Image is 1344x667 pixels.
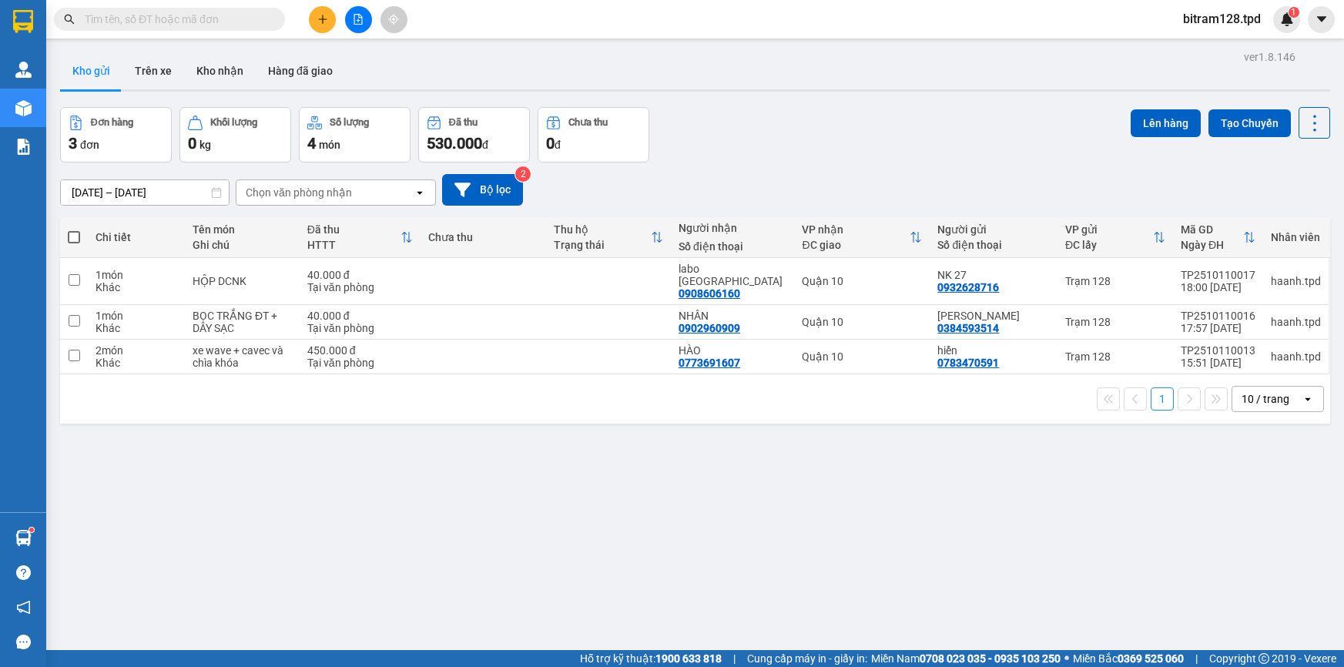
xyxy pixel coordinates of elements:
th: Toggle SortBy [546,217,671,258]
sup: 1 [1289,7,1299,18]
span: message [16,635,31,649]
div: haanh.tpd [1271,275,1321,287]
span: 3 [69,134,77,153]
div: ĐC giao [802,239,910,251]
div: xe wave + cavec và chìa khóa [193,344,292,369]
span: plus [317,14,328,25]
div: 18:00 [DATE] [1181,281,1255,293]
span: đ [482,139,488,151]
div: TP2510110017 [1181,269,1255,281]
span: ⚪️ [1064,655,1069,662]
input: Tìm tên, số ĐT hoặc mã đơn [85,11,266,28]
div: 0773691607 [679,357,740,369]
div: VP nhận [802,223,910,236]
button: Kho nhận [184,52,256,89]
span: caret-down [1315,12,1329,26]
div: ĐC lấy [1065,239,1153,251]
button: Đơn hàng3đơn [60,107,172,163]
span: 1 [1291,7,1296,18]
div: Quận 10 [802,316,922,328]
span: 0 [546,134,555,153]
span: search [64,14,75,25]
div: haanh.tpd [1271,350,1321,363]
div: Ghi chú [193,239,292,251]
span: Miền Nam [871,650,1061,667]
button: Khối lượng0kg [179,107,291,163]
div: Người gửi [937,223,1050,236]
span: 4 [307,134,316,153]
div: 15:51 [DATE] [1181,357,1255,369]
button: Chưa thu0đ [538,107,649,163]
strong: 1900 633 818 [655,652,722,665]
div: Chi tiết [96,231,177,243]
span: Cung cấp máy in - giấy in: [747,650,867,667]
span: bitram128.tpd [1171,9,1273,28]
img: warehouse-icon [15,530,32,546]
div: Trạm 128 [1065,350,1165,363]
img: icon-new-feature [1280,12,1294,26]
svg: open [1302,393,1314,405]
div: VP gửi [1065,223,1153,236]
span: Miền Bắc [1073,650,1184,667]
div: Quận 10 [802,350,922,363]
span: món [319,139,340,151]
div: 0908606160 [679,287,740,300]
div: ver 1.8.146 [1244,49,1295,65]
div: Số điện thoại [937,239,1050,251]
div: THANH ĐỨC [937,310,1050,322]
th: Toggle SortBy [300,217,421,258]
div: NHÂN [679,310,786,322]
div: Đơn hàng [91,117,133,128]
button: Trên xe [122,52,184,89]
img: warehouse-icon [15,100,32,116]
button: Bộ lọc [442,174,523,206]
span: đ [555,139,561,151]
div: Mã GD [1181,223,1243,236]
div: Trạm 128 [1065,316,1165,328]
div: Đã thu [307,223,401,236]
span: | [733,650,736,667]
button: file-add [345,6,372,33]
div: Người nhận [679,222,786,234]
div: 40.000 đ [307,269,414,281]
span: đơn [80,139,99,151]
div: 0902960909 [679,322,740,334]
span: 530.000 [427,134,482,153]
img: warehouse-icon [15,62,32,78]
div: 40.000 đ [307,310,414,322]
button: plus [309,6,336,33]
div: Đã thu [449,117,478,128]
div: labo việt tiên [679,263,786,287]
button: aim [380,6,407,33]
div: Tại văn phòng [307,357,414,369]
span: question-circle [16,565,31,580]
sup: 1 [29,528,34,532]
div: Quận 10 [802,275,922,287]
div: 0384593514 [937,322,999,334]
div: 0932628716 [937,281,999,293]
div: NK 27 [937,269,1050,281]
button: Số lượng4món [299,107,411,163]
img: logo-vxr [13,10,33,33]
button: Tạo Chuyến [1208,109,1291,137]
div: 0783470591 [937,357,999,369]
div: Tên món [193,223,292,236]
div: Tại văn phòng [307,281,414,293]
button: Kho gửi [60,52,122,89]
div: Trạng thái [554,239,651,251]
div: haanh.tpd [1271,316,1321,328]
th: Toggle SortBy [1173,217,1263,258]
strong: 0708 023 035 - 0935 103 250 [920,652,1061,665]
div: Khác [96,322,177,334]
div: Chưa thu [568,117,608,128]
div: Khác [96,281,177,293]
svg: open [414,186,426,199]
div: Nhân viên [1271,231,1321,243]
div: 1 món [96,269,177,281]
button: Đã thu530.000đ [418,107,530,163]
div: 1 món [96,310,177,322]
div: TP2510110016 [1181,310,1255,322]
div: Khối lượng [210,117,257,128]
div: HTTT [307,239,401,251]
span: file-add [353,14,364,25]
